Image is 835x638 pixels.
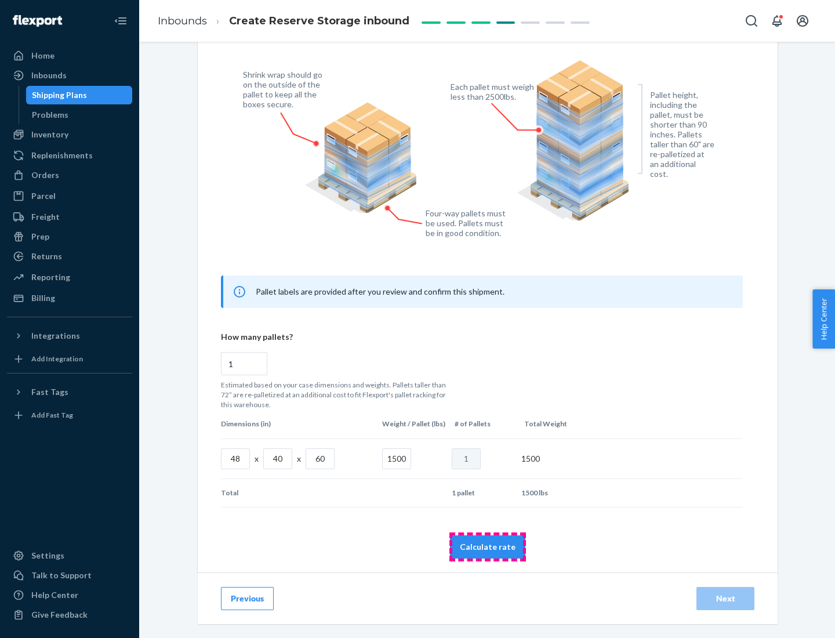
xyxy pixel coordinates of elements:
div: Give Feedback [31,609,88,621]
button: Open notifications [765,9,789,32]
a: Settings [7,546,132,565]
div: Replenishments [31,150,93,161]
td: 1 pallet [447,479,517,507]
a: Prep [7,227,132,246]
div: Add Fast Tag [31,410,73,420]
div: Next [706,593,745,604]
figcaption: Pallet height, including the pallet, must be shorter than 90 inches. Pallets taller than 60" are ... [650,90,714,179]
div: Shipping Plans [32,89,87,101]
a: Shipping Plans [26,86,133,104]
figcaption: Shrink wrap should go on the outside of the pallet to keep all the boxes secure. [243,70,329,109]
div: Parcel [31,190,56,202]
div: Billing [31,292,55,304]
div: Inbounds [31,70,67,81]
div: Fast Tags [31,386,68,398]
th: Total Weight [520,409,589,438]
button: Close Navigation [109,9,132,32]
button: Integrations [7,327,132,345]
p: Estimated based on your case dimensions and weights. Pallets taller than 72” are re-palletized at... [221,380,453,409]
div: Problems [32,109,68,121]
button: Fast Tags [7,383,132,401]
td: 1500 lbs [517,479,586,507]
a: Parcel [7,187,132,205]
div: Add Integration [31,354,83,364]
div: Orders [31,169,59,181]
a: Returns [7,247,132,266]
button: Next [696,587,754,610]
figcaption: Each pallet must weigh less than 2500lbs. [451,82,537,101]
p: x [255,453,259,465]
a: Orders [7,166,132,184]
div: Prep [31,231,49,242]
th: Weight / Pallet (lbs) [377,409,450,438]
a: Inventory [7,125,132,144]
div: Reporting [31,271,70,283]
div: Talk to Support [31,570,92,581]
img: Flexport logo [13,15,62,27]
button: Previous [221,587,274,610]
a: Inbounds [158,14,207,27]
a: Problems [26,106,133,124]
a: Help Center [7,586,132,604]
div: Returns [31,251,62,262]
div: Settings [31,550,64,561]
td: Total [221,479,377,507]
a: Inbounds [7,66,132,85]
th: Dimensions (in) [221,409,377,438]
a: Reporting [7,268,132,287]
a: Freight [7,208,132,226]
figcaption: Four-way pallets must be used. Pallets must be in good condition. [426,208,506,238]
a: Add Integration [7,350,132,368]
p: How many pallets? [221,331,743,343]
button: Give Feedback [7,606,132,624]
p: x [297,453,301,465]
span: 1500 [521,454,540,463]
button: Calculate rate [450,535,525,559]
span: Pallet labels are provided after you review and confirm this shipment. [256,287,504,296]
a: Billing [7,289,132,307]
div: Help Center [31,589,78,601]
ol: breadcrumbs [148,4,419,38]
div: Home [31,50,55,61]
span: Create Reserve Storage inbound [229,14,409,27]
a: Home [7,46,132,65]
a: Replenishments [7,146,132,165]
a: Add Fast Tag [7,406,132,425]
div: Integrations [31,330,80,342]
a: Talk to Support [7,566,132,585]
div: Freight [31,211,60,223]
th: # of Pallets [450,409,520,438]
button: Open Search Box [740,9,763,32]
div: Inventory [31,129,68,140]
button: Help Center [812,289,835,349]
button: Open account menu [791,9,814,32]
